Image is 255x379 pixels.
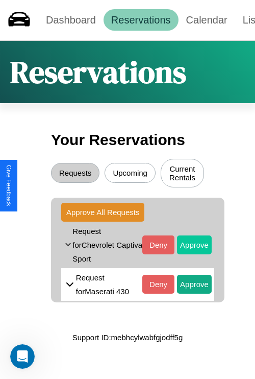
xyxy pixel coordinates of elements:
iframe: Intercom live chat [10,344,35,369]
button: Requests [51,163,99,183]
button: Approve [177,235,212,254]
button: Deny [142,275,174,294]
button: Current Rentals [161,159,204,187]
a: Reservations [104,9,178,31]
p: Request for Maserati 430 [76,271,142,298]
button: Approve All Requests [61,203,144,222]
button: Upcoming [105,163,156,183]
p: Request for Chevrolet Captiva Sport [72,224,142,266]
p: Support ID: mebhcylwabfgjodff5g [72,330,183,344]
h1: Reservations [10,51,186,93]
button: Approve [177,275,212,294]
a: Dashboard [38,9,104,31]
button: Deny [142,235,174,254]
a: Calendar [178,9,235,31]
div: Give Feedback [5,165,12,206]
h3: Your Reservations [51,126,204,154]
